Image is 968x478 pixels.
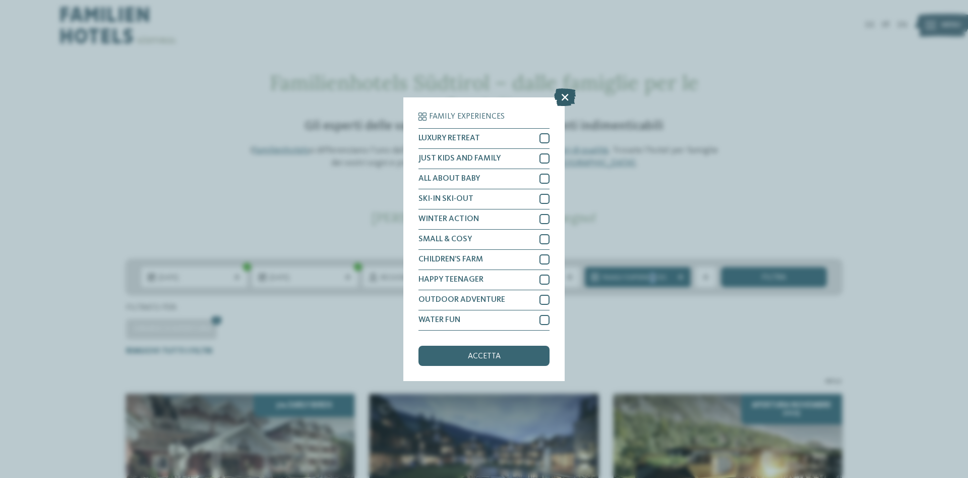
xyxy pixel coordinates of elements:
span: accetta [468,352,501,360]
span: ALL ABOUT BABY [418,175,480,183]
span: WATER FUN [418,316,460,324]
span: Family Experiences [429,113,505,121]
span: OUTDOOR ADVENTURE [418,296,505,304]
span: SMALL & COSY [418,235,472,243]
span: CHILDREN’S FARM [418,255,483,263]
span: HAPPY TEENAGER [418,276,483,284]
span: SKI-IN SKI-OUT [418,195,473,203]
span: JUST KIDS AND FAMILY [418,154,501,163]
span: WINTER ACTION [418,215,479,223]
span: LUXURY RETREAT [418,134,480,142]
